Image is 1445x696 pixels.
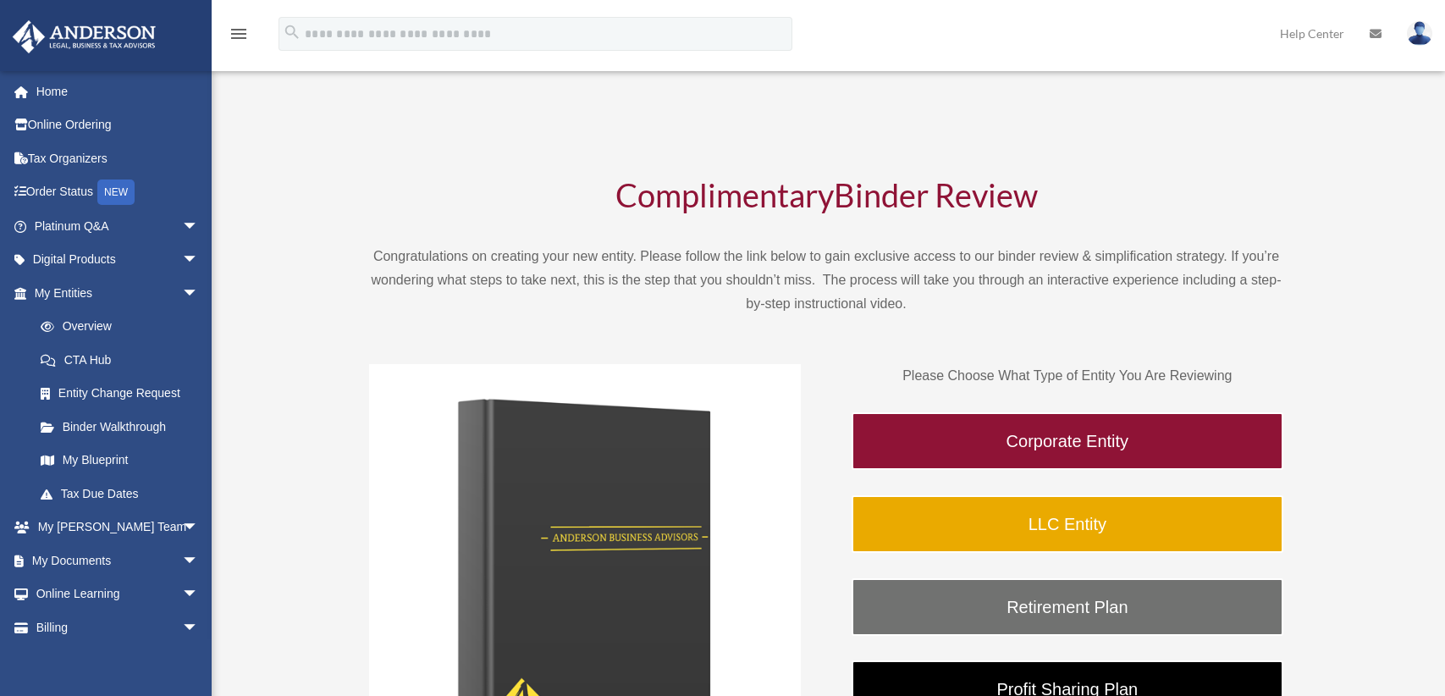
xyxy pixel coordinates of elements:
[24,410,216,444] a: Binder Walkthrough
[615,175,834,214] span: Complimentary
[24,343,224,377] a: CTA Hub
[12,511,224,544] a: My [PERSON_NAME] Teamarrow_drop_down
[369,245,1283,316] p: Congratulations on creating your new entity. Please follow the link below to gain exclusive acces...
[24,377,224,411] a: Entity Change Request
[852,495,1283,553] a: LLC Entity
[182,243,216,278] span: arrow_drop_down
[182,511,216,545] span: arrow_drop_down
[12,610,224,644] a: Billingarrow_drop_down
[12,75,224,108] a: Home
[24,477,224,511] a: Tax Due Dates
[852,412,1283,470] a: Corporate Entity
[12,276,224,310] a: My Entitiesarrow_drop_down
[12,175,224,210] a: Order StatusNEW
[834,175,1038,214] span: Binder Review
[852,578,1283,636] a: Retirement Plan
[12,577,224,611] a: Online Learningarrow_drop_down
[229,24,249,44] i: menu
[12,209,224,243] a: Platinum Q&Aarrow_drop_down
[1407,21,1432,46] img: User Pic
[24,310,224,344] a: Overview
[12,243,224,277] a: Digital Productsarrow_drop_down
[12,141,224,175] a: Tax Organizers
[97,180,135,205] div: NEW
[283,23,301,41] i: search
[852,364,1283,388] p: Please Choose What Type of Entity You Are Reviewing
[182,610,216,645] span: arrow_drop_down
[12,108,224,142] a: Online Ordering
[12,544,224,577] a: My Documentsarrow_drop_down
[182,209,216,244] span: arrow_drop_down
[24,444,224,478] a: My Blueprint
[229,30,249,44] a: menu
[182,276,216,311] span: arrow_drop_down
[182,544,216,578] span: arrow_drop_down
[182,577,216,612] span: arrow_drop_down
[8,20,161,53] img: Anderson Advisors Platinum Portal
